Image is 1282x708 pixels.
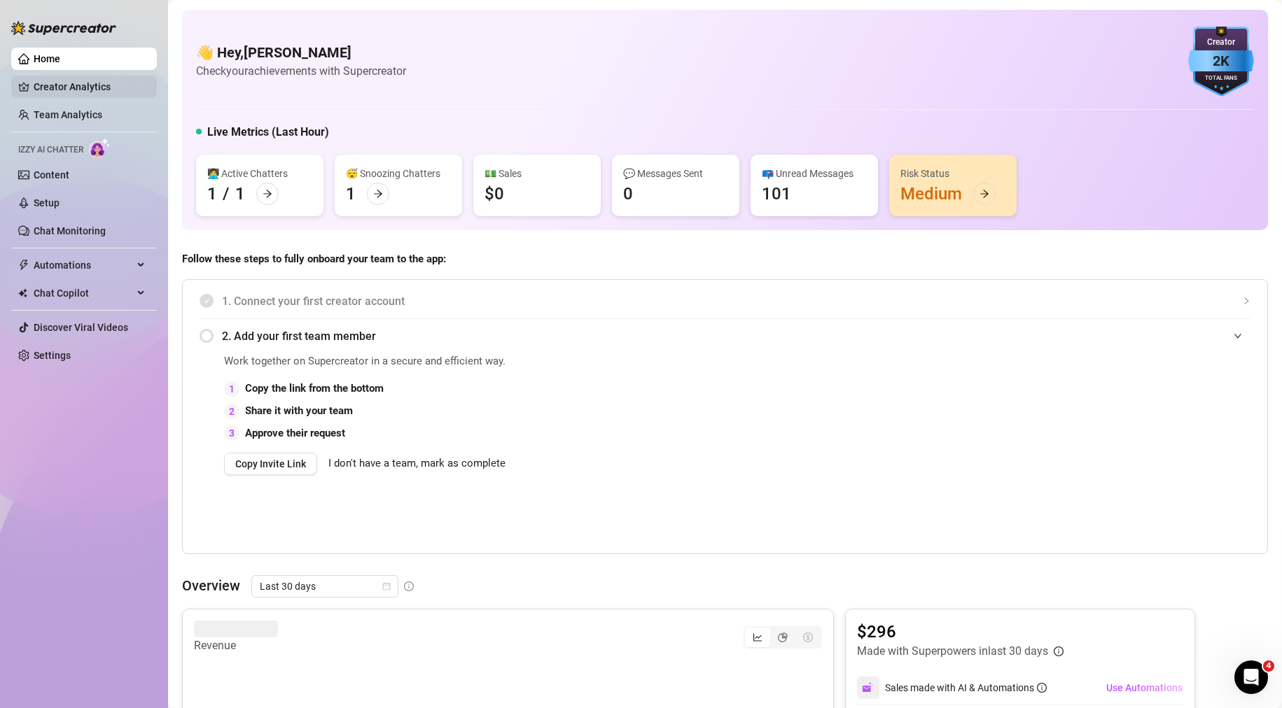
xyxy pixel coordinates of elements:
span: info-circle [404,581,414,591]
div: 💬 Messages Sent [623,166,728,181]
div: 2. Add your first team member [200,319,1250,353]
iframe: Intercom live chat [1234,660,1268,694]
img: AI Chatter [89,138,111,158]
span: thunderbolt [18,260,29,271]
a: Content [34,169,69,180]
div: 2K [1188,50,1254,72]
span: expanded [1234,332,1242,340]
div: 📪 Unread Messages [762,166,867,181]
a: Creator Analytics [34,76,146,98]
span: calendar [382,582,391,590]
strong: Share it with your team [245,404,353,417]
strong: Follow these steps to fully onboard your team to the app: [182,253,446,265]
div: 0 [623,183,633,205]
a: Chat Monitoring [34,225,106,236]
span: Chat Copilot [34,282,133,304]
span: 1. Connect your first creator account [222,292,1250,310]
span: arrow-right [373,189,383,199]
a: Team Analytics [34,109,102,120]
span: collapsed [1242,297,1250,305]
div: 👩‍💻 Active Chatters [207,166,312,181]
div: 3 [224,425,239,441]
div: Total Fans [1188,74,1254,83]
h5: Live Metrics (Last Hour) [207,124,329,141]
span: Work together on Supercreator in a secure and efficient way. [224,353,935,370]
span: info-circle [1054,646,1064,656]
span: dollar-circle [803,632,813,642]
a: Setup [34,197,60,208]
img: svg%3e [862,681,875,694]
span: 4 [1263,660,1274,672]
span: Last 30 days [260,576,390,597]
div: 1 [224,381,239,397]
div: Sales made with AI & Automations [885,680,1047,695]
span: I don't have a team, mark as complete [328,455,506,472]
strong: Copy the link from the bottom [245,382,384,395]
div: 1. Connect your first creator account [200,284,1250,318]
div: 101 [762,183,791,205]
div: 1 [207,183,217,205]
div: segmented control [744,626,822,649]
article: Revenue [194,637,278,654]
button: Copy Invite Link [224,453,317,475]
span: arrow-right [980,189,989,199]
span: pie-chart [778,632,788,642]
h4: 👋 Hey, [PERSON_NAME] [196,43,406,62]
span: 2. Add your first team member [222,327,1250,345]
div: Risk Status [900,166,1005,181]
strong: Approve their request [245,427,345,439]
article: $296 [857,621,1064,643]
div: 💵 Sales [485,166,590,181]
article: Overview [182,575,240,596]
button: Use Automations [1106,677,1183,699]
span: line-chart [753,632,762,642]
img: logo-BBDzfeDw.svg [11,21,116,35]
span: arrow-right [263,189,272,199]
div: 1 [235,183,245,205]
iframe: Adding Team Members [970,353,1250,532]
div: Creator [1188,36,1254,49]
article: Check your achievements with Supercreator [196,62,406,80]
a: Discover Viral Videos [34,322,128,333]
span: Automations [34,254,133,276]
div: 1 [346,183,356,205]
div: 😴 Snoozing Chatters [346,166,451,181]
div: $0 [485,183,504,205]
a: Settings [34,350,71,361]
div: 2 [224,404,239,419]
a: Home [34,53,60,64]
span: Izzy AI Chatter [18,143,83,157]
article: Made with Superpowers in last 30 days [857,643,1048,660]
span: Use Automations [1106,682,1183,693]
span: Copy Invite Link [235,458,306,469]
img: blue-badge-DgoSNQY1.svg [1188,27,1254,97]
span: info-circle [1037,683,1047,693]
img: Chat Copilot [18,288,27,298]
